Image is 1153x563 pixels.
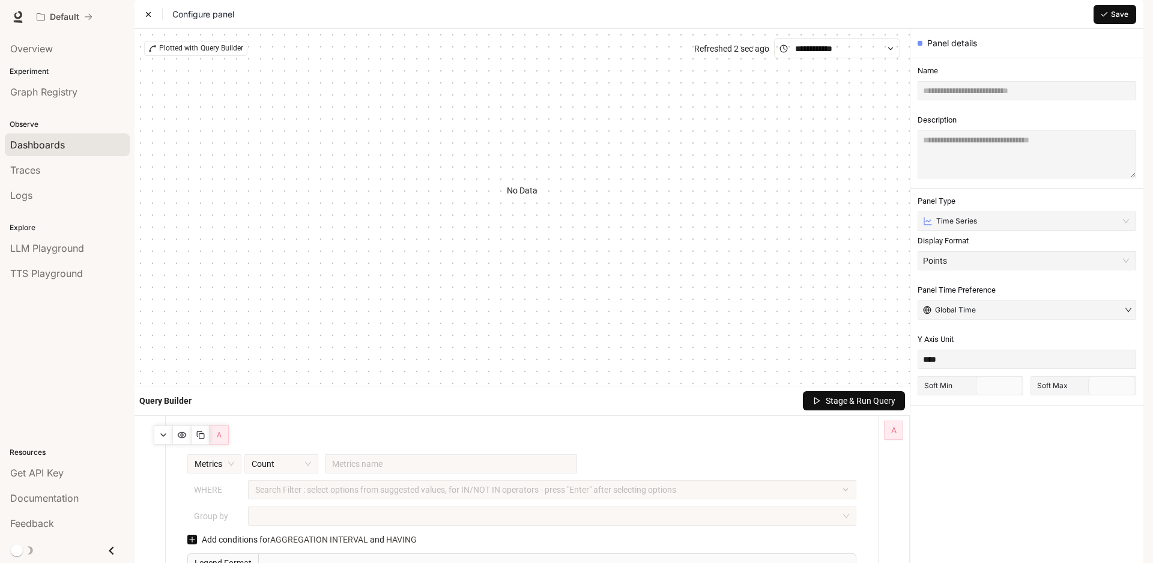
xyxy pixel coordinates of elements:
span: Time Series [936,216,977,226]
p: Default [50,12,79,22]
span: Panel details [927,37,976,49]
span: Stage & Run Query [826,394,895,407]
span: Configure panel [162,8,234,20]
span: Display Format [918,236,1136,246]
button: Stage & Run Query [803,391,905,410]
span: Y Axis Unit [918,334,1136,345]
button: A [884,421,903,440]
button: All workspaces [31,5,98,29]
button: A [210,425,229,445]
article: Refreshed 2 sec ago [694,42,769,55]
article: WHERE [194,483,222,496]
span: Count [252,455,311,473]
article: Query Builder [139,394,192,407]
span: down [1125,306,1132,314]
button: Global Timedown [918,300,1136,320]
article: Add conditions for and [202,533,417,546]
span: Panel Time Preference [918,285,1136,296]
div: Points [923,252,1119,270]
div: Plotted with [144,41,247,56]
span: Query Builder [201,43,243,54]
span: Soft Max [1032,376,1088,395]
span: A [217,430,222,441]
span: Global Time [935,305,976,315]
span: Soft Min [919,376,975,395]
article: Group by [194,510,228,523]
article: No Data [507,184,537,197]
span: A [891,424,897,437]
span: Metrics [195,455,234,473]
span: Description [918,115,1136,126]
button: Save [1094,5,1136,24]
span: Name [918,65,1136,76]
span: Panel Type [918,196,1136,207]
span: Save [1111,9,1128,20]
